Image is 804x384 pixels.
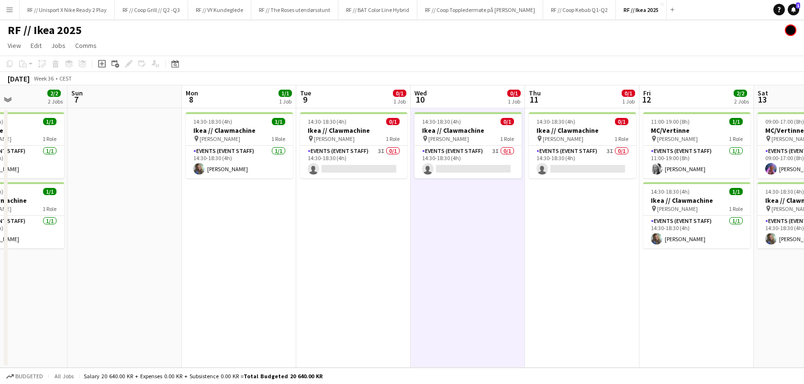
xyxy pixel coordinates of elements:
[43,118,56,125] span: 1/1
[529,89,541,97] span: Thu
[300,89,311,97] span: Tue
[765,118,804,125] span: 09:00-17:00 (8h)
[8,74,30,83] div: [DATE]
[386,135,400,142] span: 1 Role
[422,118,461,125] span: 14:30-18:30 (4h)
[616,0,667,19] button: RF // Ikea 2025
[193,118,232,125] span: 14:30-18:30 (4h)
[734,90,747,97] span: 2/2
[413,94,427,105] span: 10
[5,371,45,382] button: Budgeted
[51,41,66,50] span: Jobs
[43,205,56,212] span: 1 Role
[614,135,628,142] span: 1 Role
[300,112,407,178] div: 14:30-18:30 (4h)0/1Ikea // Clawmachine [PERSON_NAME]1 RoleEvents (Event Staff)3I0/114:30-18:30 (4h)
[244,372,323,380] span: Total Budgeted 20 640.00 KR
[184,94,198,105] span: 8
[71,89,83,97] span: Sun
[651,188,690,195] span: 14:30-18:30 (4h)
[428,135,469,142] span: [PERSON_NAME]
[643,196,750,205] h3: Ikea // Clawmachine
[200,135,240,142] span: [PERSON_NAME]
[643,89,651,97] span: Fri
[729,135,743,142] span: 1 Role
[59,75,72,82] div: CEST
[417,0,543,19] button: RF // Coop Toppledermøte på [PERSON_NAME]
[508,98,520,105] div: 1 Job
[188,0,251,19] button: RF // VY Kundeglede
[622,98,635,105] div: 1 Job
[308,118,346,125] span: 14:30-18:30 (4h)
[393,90,406,97] span: 0/1
[115,0,188,19] button: RF // Coop Grill // Q2 -Q3
[15,373,43,380] span: Budgeted
[643,112,750,178] app-job-card: 11:00-19:00 (8h)1/1MC/Vertinne [PERSON_NAME]1 RoleEvents (Event Staff)1/111:00-19:00 (8h)[PERSON_...
[536,118,575,125] span: 14:30-18:30 (4h)
[758,89,768,97] span: Sat
[48,98,63,105] div: 2 Jobs
[8,23,82,37] h1: RF // Ikea 2025
[186,89,198,97] span: Mon
[299,94,311,105] span: 9
[386,118,400,125] span: 0/1
[414,126,522,135] h3: Ikea // Clawmachine
[527,94,541,105] span: 11
[651,118,690,125] span: 11:00-19:00 (8h)
[279,98,291,105] div: 1 Job
[53,372,76,380] span: All jobs
[47,90,61,97] span: 2/2
[31,41,42,50] span: Edit
[788,4,799,15] a: 1
[643,126,750,135] h3: MC/Vertinne
[314,135,355,142] span: [PERSON_NAME]
[414,146,522,178] app-card-role: Events (Event Staff)3I0/114:30-18:30 (4h)
[729,118,743,125] span: 1/1
[734,98,749,105] div: 2 Jobs
[300,126,407,135] h3: Ikea // Clawmachine
[643,146,750,178] app-card-role: Events (Event Staff)1/111:00-19:00 (8h)[PERSON_NAME]
[622,90,635,97] span: 0/1
[642,94,651,105] span: 12
[271,135,285,142] span: 1 Role
[393,98,406,105] div: 1 Job
[765,188,804,195] span: 14:30-18:30 (4h)
[338,0,417,19] button: RF // BAT Color Line Hybrid
[796,2,800,9] span: 1
[507,90,521,97] span: 0/1
[27,39,45,52] a: Edit
[47,39,69,52] a: Jobs
[186,126,293,135] h3: Ikea // Clawmachine
[8,41,21,50] span: View
[643,182,750,248] app-job-card: 14:30-18:30 (4h)1/1Ikea // Clawmachine [PERSON_NAME]1 RoleEvents (Event Staff)1/114:30-18:30 (4h)...
[643,216,750,248] app-card-role: Events (Event Staff)1/114:30-18:30 (4h)[PERSON_NAME]
[20,0,115,19] button: RF // Unisport X Nike Ready 2 Play
[729,205,743,212] span: 1 Role
[657,205,698,212] span: [PERSON_NAME]
[729,188,743,195] span: 1/1
[84,372,323,380] div: Salary 20 640.00 KR + Expenses 0.00 KR + Subsistence 0.00 KR =
[32,75,56,82] span: Week 36
[543,135,583,142] span: [PERSON_NAME]
[300,146,407,178] app-card-role: Events (Event Staff)3I0/114:30-18:30 (4h)
[414,112,522,178] app-job-card: 14:30-18:30 (4h)0/1Ikea // Clawmachine [PERSON_NAME]1 RoleEvents (Event Staff)3I0/114:30-18:30 (4h)
[279,90,292,97] span: 1/1
[70,94,83,105] span: 7
[529,126,636,135] h3: Ikea // Clawmachine
[756,94,768,105] span: 13
[75,41,97,50] span: Comms
[251,0,338,19] button: RF // The Roses utendørsstunt
[272,118,285,125] span: 1/1
[43,188,56,195] span: 1/1
[414,89,427,97] span: Wed
[4,39,25,52] a: View
[500,135,514,142] span: 1 Role
[186,146,293,178] app-card-role: Events (Event Staff)1/114:30-18:30 (4h)[PERSON_NAME]
[657,135,698,142] span: [PERSON_NAME]
[615,118,628,125] span: 0/1
[186,112,293,178] app-job-card: 14:30-18:30 (4h)1/1Ikea // Clawmachine [PERSON_NAME]1 RoleEvents (Event Staff)1/114:30-18:30 (4h)...
[785,24,796,36] app-user-avatar: Hin Shing Cheung
[71,39,100,52] a: Comms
